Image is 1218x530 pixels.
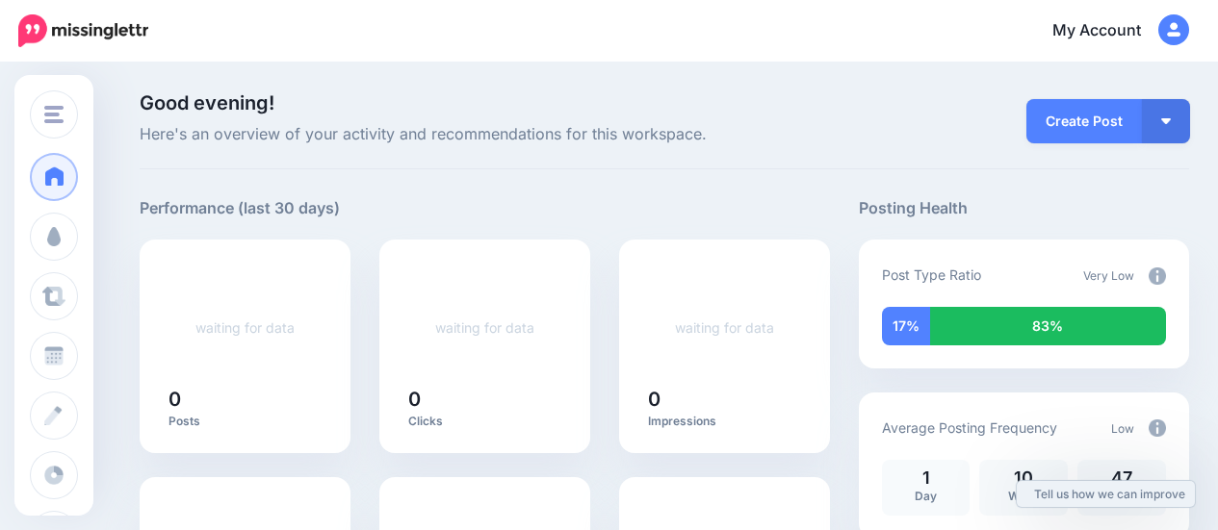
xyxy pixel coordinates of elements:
img: arrow-down-white.png [1161,118,1171,124]
span: Low [1111,421,1134,436]
a: waiting for data [435,319,534,336]
h5: 0 [648,390,801,409]
p: Average Posting Frequency [882,416,1057,439]
p: 47 [1087,469,1156,487]
span: Day [915,489,937,503]
a: waiting for data [675,319,774,336]
h5: Performance (last 30 days) [140,196,340,220]
img: info-circle-grey.png [1149,419,1166,437]
img: info-circle-grey.png [1149,267,1166,285]
img: menu.png [44,106,64,123]
a: Create Post [1026,99,1142,143]
div: 17% of your posts in the last 30 days have been from Drip Campaigns [882,307,930,345]
p: 1 [892,469,961,487]
p: Impressions [648,414,801,429]
img: Missinglettr [18,14,148,47]
span: Very Low [1083,268,1134,283]
span: Good evening! [140,91,274,114]
span: Week [1008,489,1039,503]
a: Tell us how we can improve [1017,481,1195,507]
a: My Account [1033,8,1189,55]
p: 10 [989,469,1058,487]
h5: Posting Health [859,196,1189,220]
span: Here's an overview of your activity and recommendations for this workspace. [140,122,830,147]
h5: 0 [168,390,322,409]
p: Post Type Ratio [882,264,981,286]
h5: 0 [408,390,561,409]
div: 83% of your posts in the last 30 days were manually created (i.e. were not from Drip Campaigns or... [930,307,1166,345]
a: waiting for data [195,319,295,336]
p: Posts [168,414,322,429]
p: Clicks [408,414,561,429]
